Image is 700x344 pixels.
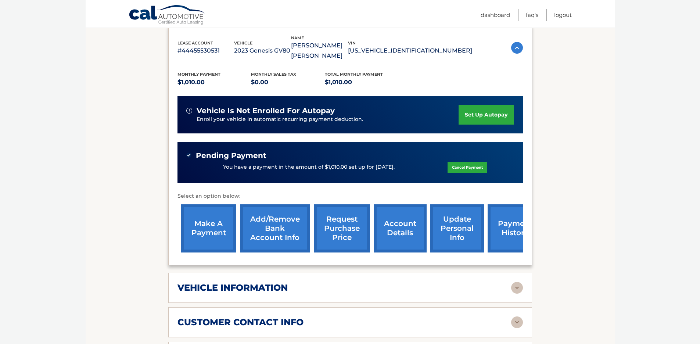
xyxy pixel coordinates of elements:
[459,105,514,125] a: set up autopay
[554,9,572,21] a: Logout
[314,204,370,252] a: request purchase price
[348,40,356,46] span: vin
[448,162,487,173] a: Cancel Payment
[186,108,192,114] img: alert-white.svg
[177,40,213,46] span: lease account
[234,40,252,46] span: vehicle
[291,35,304,40] span: name
[234,46,291,56] p: 2023 Genesis GV80
[197,115,459,123] p: Enroll your vehicle in automatic recurring payment deduction.
[526,9,538,21] a: FAQ's
[177,192,523,201] p: Select an option below:
[240,204,310,252] a: Add/Remove bank account info
[481,9,510,21] a: Dashboard
[177,77,251,87] p: $1,010.00
[177,317,304,328] h2: customer contact info
[325,72,383,77] span: Total Monthly Payment
[251,72,296,77] span: Monthly sales Tax
[511,316,523,328] img: accordion-rest.svg
[177,46,234,56] p: #44455530531
[348,46,472,56] p: [US_VEHICLE_IDENTIFICATION_NUMBER]
[196,151,266,160] span: Pending Payment
[177,282,288,293] h2: vehicle information
[325,77,399,87] p: $1,010.00
[129,5,206,26] a: Cal Automotive
[511,282,523,294] img: accordion-rest.svg
[177,72,220,77] span: Monthly Payment
[223,163,395,171] p: You have a payment in the amount of $1,010.00 set up for [DATE].
[430,204,484,252] a: update personal info
[197,106,335,115] span: vehicle is not enrolled for autopay
[291,40,348,61] p: [PERSON_NAME] [PERSON_NAME]
[251,77,325,87] p: $0.00
[186,153,191,158] img: check-green.svg
[374,204,427,252] a: account details
[511,42,523,54] img: accordion-active.svg
[181,204,236,252] a: make a payment
[488,204,543,252] a: payment history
